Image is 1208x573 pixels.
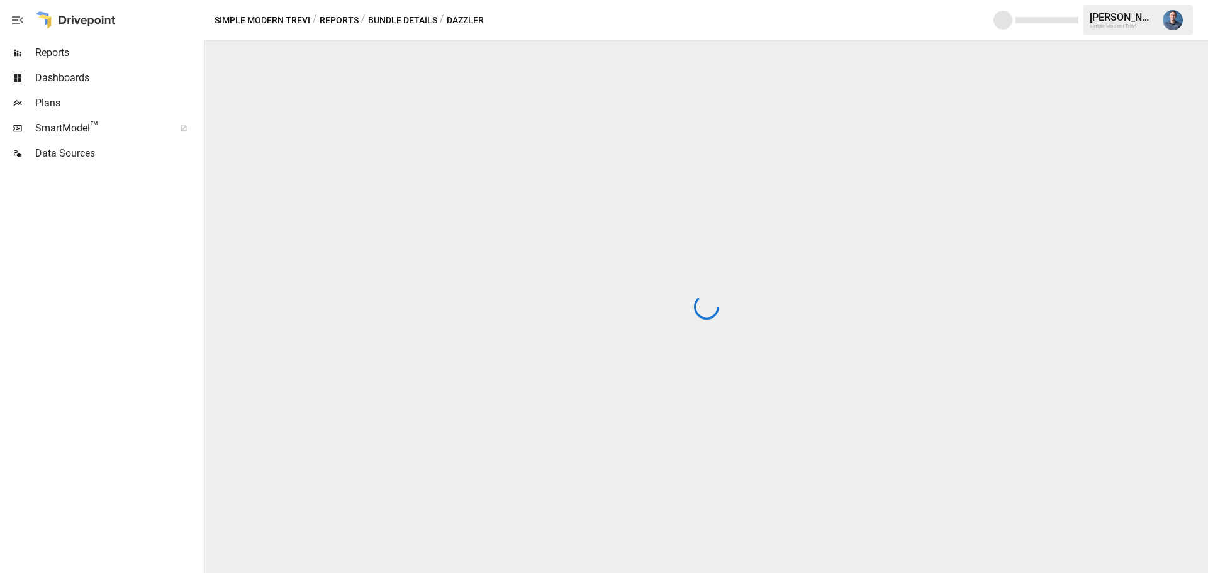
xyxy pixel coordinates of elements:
[361,13,366,28] div: /
[1090,23,1155,29] div: Simple Modern Trevi
[313,13,317,28] div: /
[1163,10,1183,30] img: Mike Beckham
[320,13,359,28] button: Reports
[35,96,201,111] span: Plans
[35,70,201,86] span: Dashboards
[35,45,201,60] span: Reports
[215,13,310,28] button: Simple Modern Trevi
[90,119,99,135] span: ™
[440,13,444,28] div: /
[1155,3,1190,38] button: Mike Beckham
[368,13,437,28] button: Bundle Details
[1090,11,1155,23] div: [PERSON_NAME]
[35,121,166,136] span: SmartModel
[35,146,201,161] span: Data Sources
